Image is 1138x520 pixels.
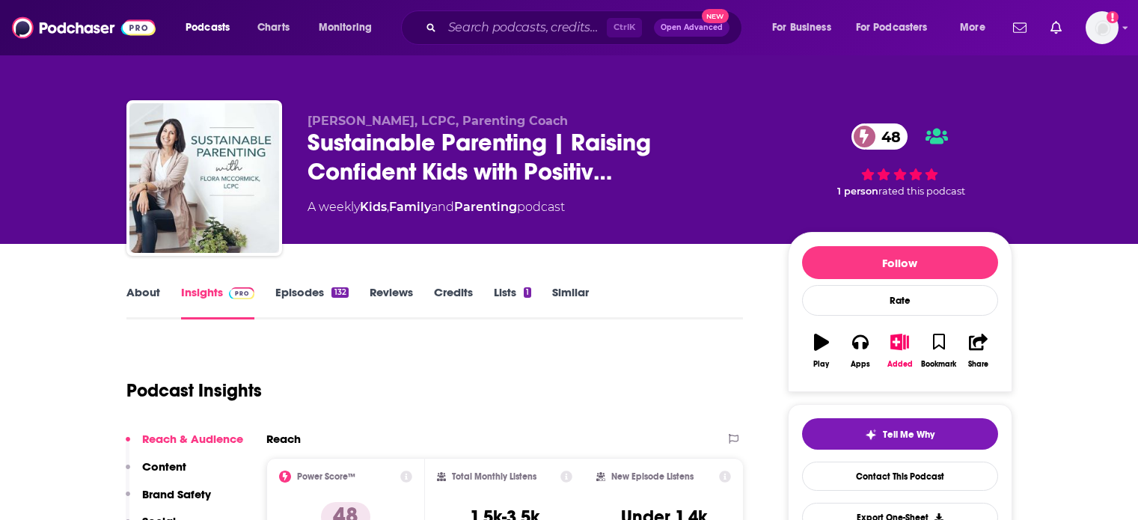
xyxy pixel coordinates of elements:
button: open menu [762,16,850,40]
a: Show notifications dropdown [1044,15,1068,40]
h2: Reach [266,432,301,446]
h1: Podcast Insights [126,379,262,402]
input: Search podcasts, credits, & more... [442,16,607,40]
a: 48 [851,123,908,150]
div: Added [887,360,913,369]
span: For Podcasters [856,17,928,38]
a: InsightsPodchaser Pro [181,285,255,319]
span: Monitoring [319,17,372,38]
img: Podchaser Pro [229,287,255,299]
span: , [387,200,389,214]
img: Sustainable Parenting | Raising Confident Kids with Positive Parenting Strategies [129,103,279,253]
span: 1 person [837,186,878,197]
span: Charts [257,17,290,38]
div: Share [968,360,988,369]
p: Reach & Audience [142,432,243,446]
div: 48 1 personrated this podcast [788,114,1012,207]
span: [PERSON_NAME], LCPC, Parenting Coach [308,114,568,128]
span: New [702,9,729,23]
a: Contact This Podcast [802,462,998,491]
div: A weekly podcast [308,198,565,216]
button: Show profile menu [1086,11,1119,44]
svg: Add a profile image [1107,11,1119,23]
a: Family [389,200,431,214]
button: Added [880,324,919,378]
span: Logged in as ColinMcA [1086,11,1119,44]
a: Lists1 [494,285,531,319]
img: User Profile [1086,11,1119,44]
h2: Power Score™ [297,471,355,482]
div: 1 [524,287,531,298]
a: Episodes132 [275,285,348,319]
button: tell me why sparkleTell Me Why [802,418,998,450]
span: For Business [772,17,831,38]
span: Tell Me Why [883,429,934,441]
span: and [431,200,454,214]
div: Bookmark [921,360,956,369]
span: Podcasts [186,17,230,38]
a: Credits [434,285,473,319]
div: Rate [802,285,998,316]
img: Podchaser - Follow, Share and Rate Podcasts [12,13,156,42]
a: About [126,285,160,319]
a: Similar [552,285,589,319]
button: open menu [308,16,391,40]
div: Play [813,360,829,369]
img: tell me why sparkle [865,429,877,441]
h2: Total Monthly Listens [452,471,536,482]
a: Show notifications dropdown [1007,15,1033,40]
span: Ctrl K [607,18,642,37]
button: open menu [949,16,1004,40]
a: Kids [360,200,387,214]
div: 132 [331,287,348,298]
button: Reach & Audience [126,432,243,459]
span: rated this podcast [878,186,965,197]
button: Brand Safety [126,487,211,515]
a: Charts [248,16,299,40]
button: Content [126,459,186,487]
button: open menu [846,16,949,40]
button: open menu [175,16,249,40]
p: Content [142,459,186,474]
button: Apps [841,324,880,378]
span: More [960,17,985,38]
a: Reviews [370,285,413,319]
div: Search podcasts, credits, & more... [415,10,756,45]
p: Brand Safety [142,487,211,501]
button: Play [802,324,841,378]
div: Apps [851,360,870,369]
span: 48 [866,123,908,150]
button: Share [958,324,997,378]
h2: New Episode Listens [611,471,694,482]
button: Open AdvancedNew [654,19,729,37]
span: Open Advanced [661,24,723,31]
button: Follow [802,246,998,279]
button: Bookmark [920,324,958,378]
a: Parenting [454,200,517,214]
